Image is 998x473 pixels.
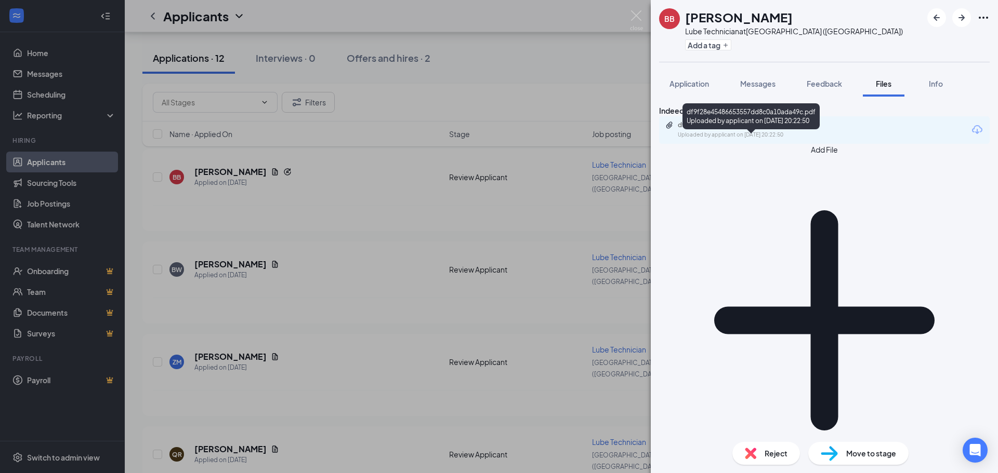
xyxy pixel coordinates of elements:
div: df9f28e45486653557dd8c0a10ada49c.pdf [678,121,823,129]
div: Open Intercom Messenger [963,438,988,463]
svg: Ellipses [977,11,990,24]
div: Lube Technician at [GEOGRAPHIC_DATA] ([GEOGRAPHIC_DATA]) [685,26,903,36]
div: df9f28e45486653557dd8c0a10ada49c.pdf Uploaded by applicant on [DATE] 20:22:50 [682,103,820,129]
button: ArrowRight [952,8,971,27]
svg: ArrowLeftNew [930,11,943,24]
a: Paperclipdf9f28e45486653557dd8c0a10ada49c.pdfUploaded by applicant on [DATE] 20:22:50 [665,121,834,139]
span: Move to stage [846,448,896,459]
svg: Download [971,124,983,136]
button: ArrowLeftNew [927,8,946,27]
span: Messages [740,79,776,88]
div: Uploaded by applicant on [DATE] 20:22:50 [678,131,834,139]
span: Files [876,79,891,88]
span: Reject [765,448,787,459]
span: Info [929,79,943,88]
div: BB [664,13,675,24]
span: Application [669,79,709,88]
svg: ArrowRight [955,11,968,24]
svg: Plus [723,42,729,48]
svg: Paperclip [665,121,674,129]
span: Feedback [807,79,842,88]
div: Indeed Resume [659,105,990,116]
button: PlusAdd a tag [685,39,731,50]
h1: [PERSON_NAME] [685,8,793,26]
